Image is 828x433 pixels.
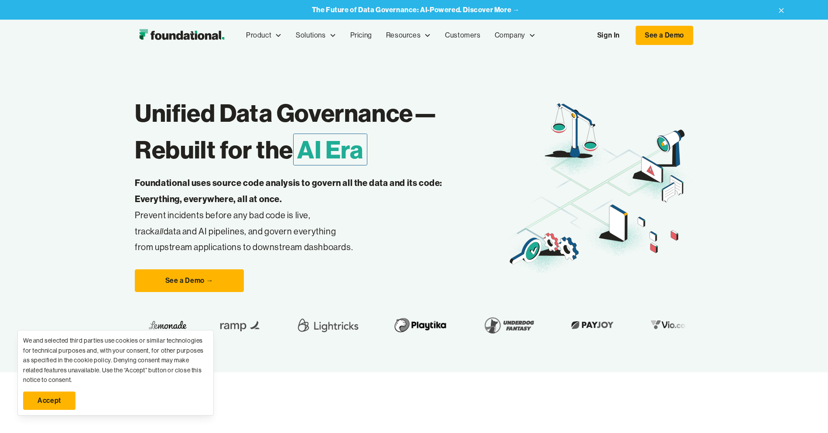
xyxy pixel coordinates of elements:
h1: Unified Data Governance— Rebuilt for the [135,95,507,168]
a: Sign In [588,26,629,45]
div: Product [239,21,289,50]
p: Prevent incidents before any bad code is live, track data and AI pipelines, and govern everything... [135,175,470,255]
div: Company [488,21,543,50]
div: Resources [386,30,421,41]
img: Playtika [389,313,451,337]
img: Lightricks [294,313,361,337]
strong: The Future of Data Governance: AI-Powered. Discover More → [312,5,520,14]
a: Customers [438,21,487,50]
a: See a Demo → [135,269,244,292]
em: all [155,226,164,237]
img: Ramp [214,313,267,337]
img: Lemonade [148,318,186,332]
div: We and selected third parties use cookies or similar technologies for technical purposes and, wit... [23,336,208,385]
img: Payjoy [566,318,618,332]
div: Resources [379,21,438,50]
a: See a Demo [636,26,693,45]
strong: Foundational uses source code analysis to govern all the data and its code: Everything, everywher... [135,177,442,204]
a: The Future of Data Governance: AI-Powered. Discover More → [312,6,520,14]
div: Company [495,30,525,41]
div: Product [246,30,271,41]
img: Vio.com [646,318,696,332]
a: Pricing [343,21,379,50]
iframe: Chat Widget [671,332,828,433]
div: Solutions [289,21,343,50]
div: Solutions [296,30,325,41]
img: Underdog Fantasy [479,313,538,337]
img: Foundational Logo [135,27,229,44]
span: AI Era [293,134,367,165]
a: home [135,27,229,44]
a: Accept [23,392,75,410]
